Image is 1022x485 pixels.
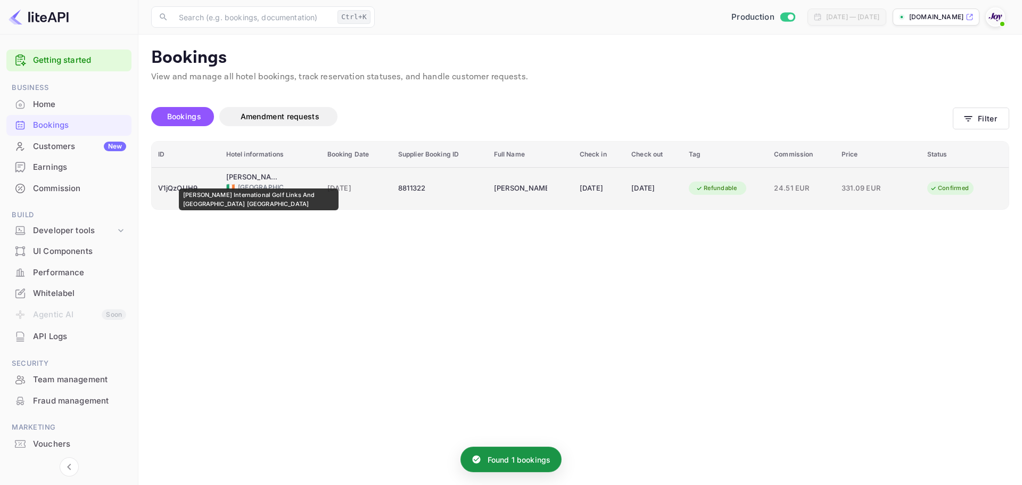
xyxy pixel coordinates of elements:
th: Tag [682,142,768,168]
span: Build [6,209,131,221]
span: Security [6,358,131,369]
div: Commission [33,183,126,195]
span: Doonbeg [226,192,279,202]
th: Booking Date [321,142,392,168]
div: Trump International Golf Links And Hotel Doonbeg Ireland [226,172,279,183]
div: Performance [6,262,131,283]
div: Performance [33,267,126,279]
div: API Logs [33,331,126,343]
span: [DATE] [327,183,385,194]
a: Home [6,94,131,114]
div: Developer tools [6,221,131,240]
p: Found 1 bookings [488,454,550,465]
button: Collapse navigation [60,457,79,476]
p: [DOMAIN_NAME] [909,12,963,22]
div: [DATE] [580,180,619,197]
div: UI Components [33,245,126,258]
div: Whitelabel [33,287,126,300]
span: Marketing [6,422,131,433]
a: CustomersNew [6,136,131,156]
div: Whitelabel [6,283,131,304]
th: Hotel informations [220,142,321,168]
div: Vouchers [6,434,131,455]
th: Check out [625,142,682,168]
div: CustomersNew [6,136,131,157]
span: Ireland [226,184,235,191]
div: Vouchers [33,438,126,450]
div: Confirmed [923,182,976,195]
input: Search (e.g. bookings, documentation) [172,6,333,28]
div: Bookings [6,115,131,136]
div: Earnings [33,161,126,174]
div: Ctrl+K [337,10,370,24]
div: V1jQzOUH9 [158,180,213,197]
a: Bookings [6,115,131,135]
th: Status [921,142,1009,168]
p: View and manage all hotel bookings, track reservation statuses, and handle customer requests. [151,71,1009,84]
a: Fraud management [6,391,131,410]
div: New [104,142,126,151]
div: account-settings tabs [151,107,953,126]
div: Getting started [6,50,131,71]
span: Production [731,11,774,23]
div: Team management [6,369,131,390]
div: Bookings [33,119,126,131]
div: 8811322 [398,180,481,197]
img: LiteAPI logo [9,9,69,26]
th: ID [152,142,220,168]
div: API Logs [6,326,131,347]
a: API Logs [6,326,131,346]
a: Whitelabel [6,283,131,303]
a: Earnings [6,157,131,177]
th: Supplier Booking ID [392,142,488,168]
a: Vouchers [6,434,131,454]
div: Customers [33,141,126,153]
a: Team management [6,369,131,389]
div: Home [6,94,131,115]
span: 331.09 EUR [842,183,895,194]
div: Commission [6,178,131,199]
div: [DATE] [631,180,676,197]
th: Price [835,142,921,168]
div: Switch to Sandbox mode [727,11,799,23]
a: UI Components [6,241,131,261]
div: UI Components [6,241,131,262]
div: Team management [33,374,126,386]
th: Commission [768,142,835,168]
th: Full Name [488,142,573,168]
th: Check in [573,142,625,168]
span: Amendment requests [241,112,319,121]
a: Commission [6,178,131,198]
a: Performance [6,262,131,282]
span: Business [6,82,131,94]
div: Home [33,98,126,111]
div: Developer tools [33,225,116,237]
div: Earnings [6,157,131,178]
div: Fraud management [6,391,131,412]
img: With Joy [987,9,1004,26]
span: 24.51 EUR [774,183,828,194]
div: [DATE] — [DATE] [826,12,879,22]
div: Refundable [689,182,744,195]
p: Bookings [151,47,1009,69]
button: Filter [953,108,1009,129]
a: Getting started [33,54,126,67]
div: Fraud management [33,395,126,407]
span: Bookings [167,112,201,121]
span: [GEOGRAPHIC_DATA] [238,183,291,192]
table: booking table [152,142,1009,209]
div: Emily McHarg [494,180,547,197]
